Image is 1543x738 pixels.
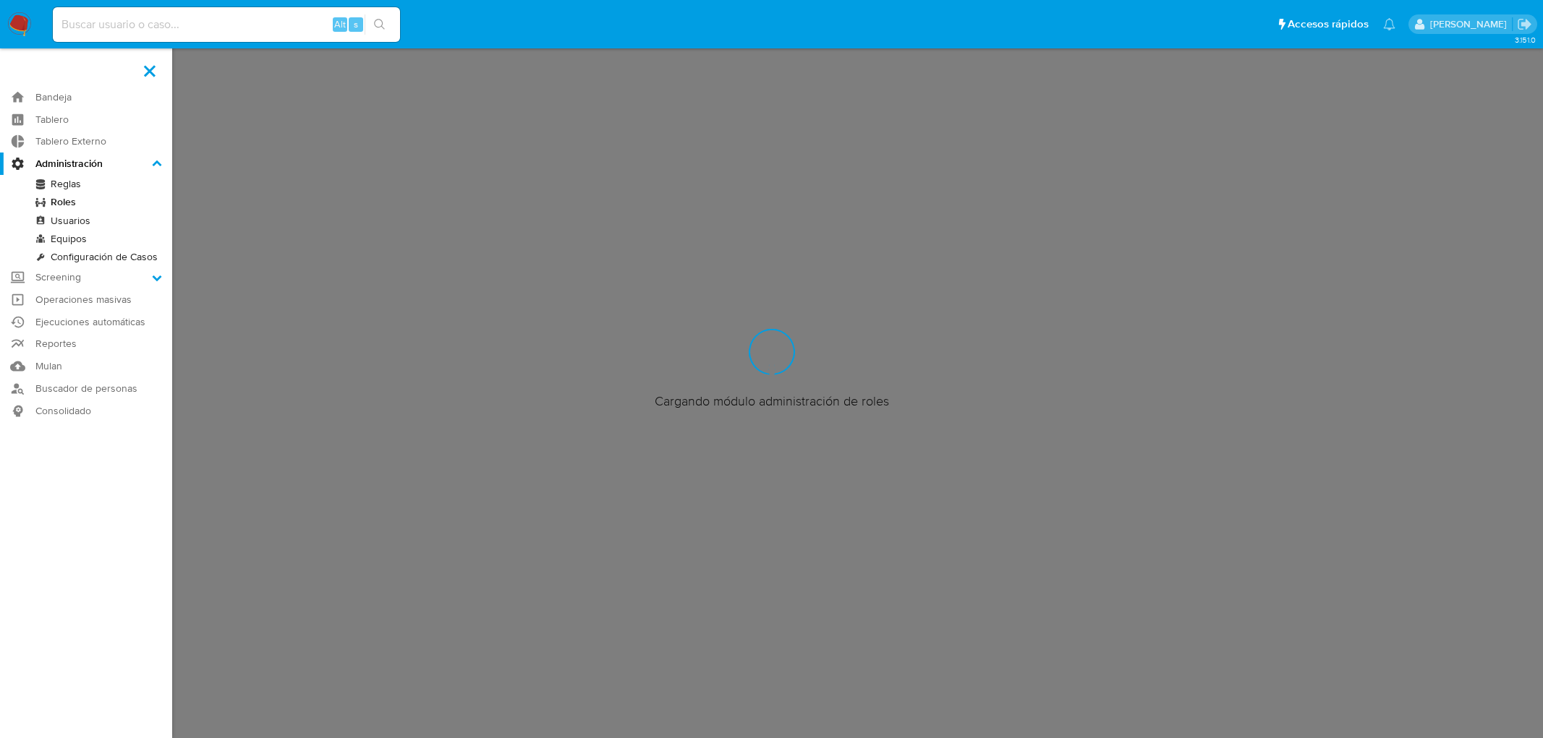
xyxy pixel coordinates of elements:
[1430,17,1512,31] p: alan.sanchez@mercadolibre.com
[334,17,346,31] span: Alt
[1383,18,1395,30] a: Notificaciones
[354,17,358,31] span: s
[655,392,889,409] span: Cargando módulo administración de roles
[1288,17,1369,32] span: Accesos rápidos
[1517,17,1532,32] a: Salir
[365,14,394,35] button: search-icon
[53,15,400,34] input: Buscar usuario o caso...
